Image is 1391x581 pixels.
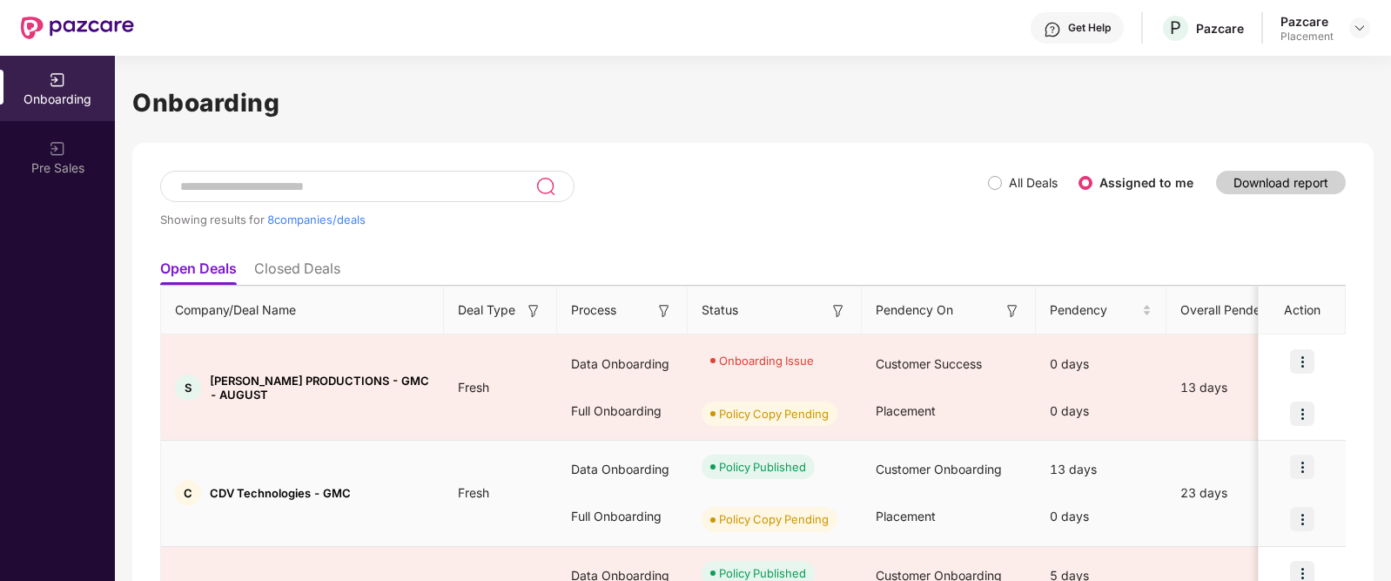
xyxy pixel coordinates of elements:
th: Overall Pendency [1166,287,1314,334]
img: icon [1290,402,1314,426]
li: Open Deals [160,260,237,285]
div: Policy Copy Pending [719,405,829,422]
div: 13 days [1036,446,1166,493]
div: Policy Copy Pending [719,510,829,528]
div: 13 days [1166,378,1314,397]
div: Get Help [1068,21,1111,35]
div: Full Onboarding [557,493,688,540]
div: Onboarding Issue [719,352,814,369]
span: Deal Type [458,301,515,320]
span: P [1170,17,1181,38]
img: svg+xml;base64,PHN2ZyB3aWR0aD0iMTYiIGhlaWdodD0iMTYiIHZpZXdCb3g9IjAgMCAxNiAxNiIgZmlsbD0ibm9uZSIgeG... [1004,302,1021,320]
div: Policy Published [719,458,806,476]
img: svg+xml;base64,PHN2ZyB3aWR0aD0iMjQiIGhlaWdodD0iMjUiIHZpZXdCb3g9IjAgMCAyNCAyNSIgZmlsbD0ibm9uZSIgeG... [535,176,555,197]
span: Status [702,301,738,320]
img: svg+xml;base64,PHN2ZyBpZD0iRHJvcGRvd24tMzJ4MzIiIHhtbG5zPSJodHRwOi8vd3d3LnczLm9yZy8yMDAwL3N2ZyIgd2... [1353,21,1367,35]
span: Customer Success [876,356,982,371]
img: icon [1290,455,1314,479]
img: New Pazcare Logo [21,17,134,39]
span: Placement [876,509,936,524]
label: All Deals [1009,175,1058,190]
div: 0 days [1036,341,1166,388]
span: Process [571,301,616,320]
span: Placement [876,403,936,418]
div: Data Onboarding [557,341,688,388]
label: Assigned to me [1099,175,1193,190]
span: Fresh [444,485,503,500]
div: 0 days [1036,493,1166,540]
div: Full Onboarding [557,388,688,435]
div: Data Onboarding [557,446,688,493]
button: Download report [1216,171,1346,194]
span: Customer Onboarding [876,462,1002,476]
li: Closed Deals [254,260,340,285]
div: Showing results for [160,213,988,226]
div: C [175,480,201,506]
img: svg+xml;base64,PHN2ZyB3aWR0aD0iMjAiIGhlaWdodD0iMjAiIHZpZXdCb3g9IjAgMCAyMCAyMCIgZmlsbD0ibm9uZSIgeG... [49,71,66,89]
img: icon [1290,507,1314,531]
div: Pazcare [1280,13,1334,30]
div: 0 days [1036,388,1166,435]
span: 8 companies/deals [267,213,366,226]
div: Pazcare [1196,20,1244,37]
h1: Onboarding [132,84,1374,122]
div: Placement [1280,30,1334,44]
img: icon [1290,349,1314,374]
th: Company/Deal Name [161,287,444,334]
img: svg+xml;base64,PHN2ZyBpZD0iSGVscC0zMngzMiIgeG1sbnM9Imh0dHA6Ly93d3cudzMub3JnLzIwMDAvc3ZnIiB3aWR0aD... [1044,21,1061,38]
img: svg+xml;base64,PHN2ZyB3aWR0aD0iMTYiIGhlaWdodD0iMTYiIHZpZXdCb3g9IjAgMCAxNiAxNiIgZmlsbD0ibm9uZSIgeG... [525,302,542,320]
div: S [175,375,201,401]
img: svg+xml;base64,PHN2ZyB3aWR0aD0iMTYiIGhlaWdodD0iMTYiIHZpZXdCb3g9IjAgMCAxNiAxNiIgZmlsbD0ibm9uZSIgeG... [655,302,673,320]
span: [PERSON_NAME] PRODUCTIONS - GMC - AUGUST [210,374,430,402]
div: 23 days [1166,483,1314,503]
th: Pendency [1036,287,1166,334]
span: Pendency On [876,301,953,320]
th: Action [1259,287,1346,334]
img: svg+xml;base64,PHN2ZyB3aWR0aD0iMTYiIGhlaWdodD0iMTYiIHZpZXdCb3g9IjAgMCAxNiAxNiIgZmlsbD0ibm9uZSIgeG... [830,302,847,320]
span: Pendency [1050,301,1139,320]
span: CDV Technologies - GMC [210,486,351,500]
span: Fresh [444,380,503,395]
img: svg+xml;base64,PHN2ZyB3aWR0aD0iMjAiIGhlaWdodD0iMjAiIHZpZXdCb3g9IjAgMCAyMCAyMCIgZmlsbD0ibm9uZSIgeG... [49,140,66,158]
